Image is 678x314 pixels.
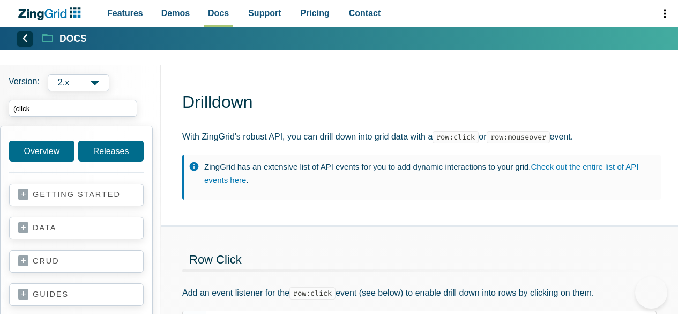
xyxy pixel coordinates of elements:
a: crud [18,256,135,267]
code: row:click [289,287,336,300]
p: With ZingGrid's robust API, you can drill down into grid data with a or event. [182,129,661,144]
span: Demos [161,6,190,20]
a: ZingChart Logo. Click to return to the homepage [17,7,86,20]
span: Support [248,6,281,20]
span: Docs [208,6,229,20]
label: Versions [9,74,152,91]
span: Contact [349,6,381,20]
a: getting started [18,189,135,200]
span: Row Click [189,253,242,266]
p: Add an event listener for the event (see below) to enable drill down into rows by clicking on them. [182,286,657,300]
code: row:click [433,131,479,143]
input: search input [9,100,137,117]
strong: Docs [59,34,87,44]
a: data [18,223,135,233]
a: guides [18,289,135,300]
h1: Drilldown [182,91,661,115]
a: Row Click [176,204,650,268]
a: Releases [78,141,144,162]
span: Version: [9,74,40,91]
span: Pricing [301,6,330,20]
p: ZingGrid has an extensive list of API events for you to add dynamic interactions to your grid. . [204,160,650,187]
span: Features [107,6,143,20]
a: Overview [9,141,74,162]
code: row:mouseover [487,131,550,143]
iframe: Help Scout Beacon - Open [635,276,667,309]
a: Docs [42,32,87,45]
